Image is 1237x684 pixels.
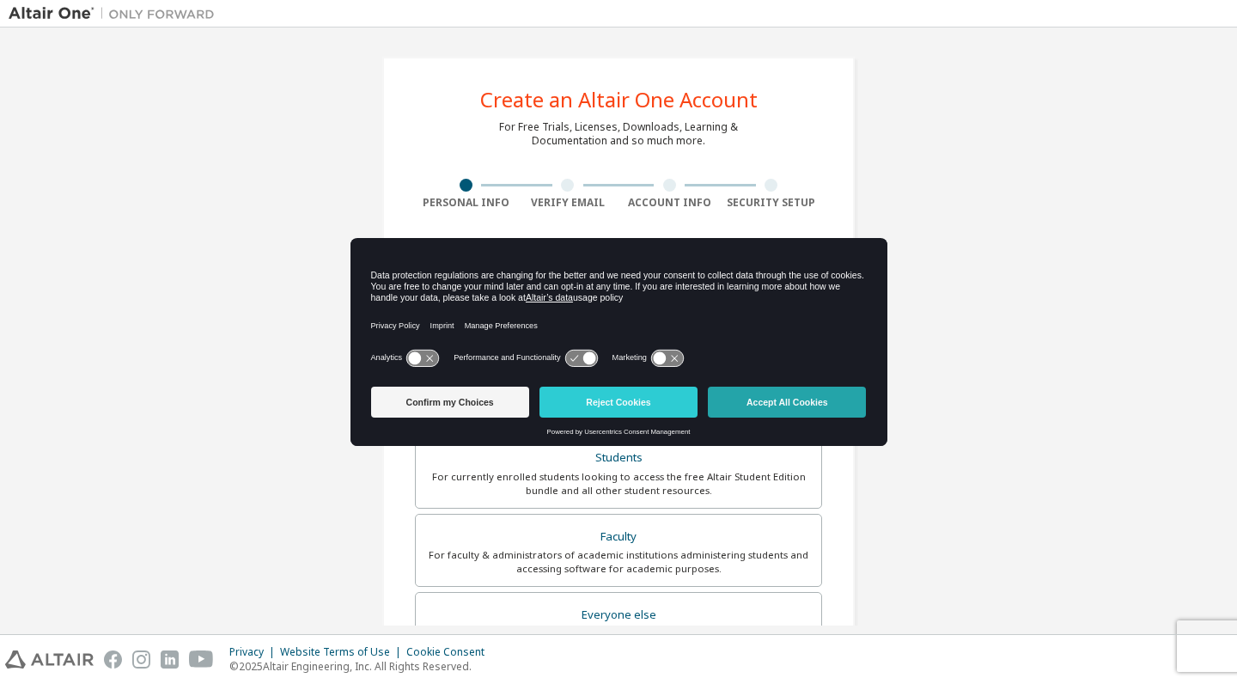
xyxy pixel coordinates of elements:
[189,650,214,669] img: youtube.svg
[132,650,150,669] img: instagram.svg
[721,196,823,210] div: Security Setup
[426,525,811,549] div: Faculty
[480,89,758,110] div: Create an Altair One Account
[229,645,280,659] div: Privacy
[280,645,406,659] div: Website Terms of Use
[415,196,517,210] div: Personal Info
[229,659,495,674] p: © 2025 Altair Engineering, Inc. All Rights Reserved.
[9,5,223,22] img: Altair One
[426,446,811,470] div: Students
[5,650,94,669] img: altair_logo.svg
[618,196,721,210] div: Account Info
[426,470,811,498] div: For currently enrolled students looking to access the free Altair Student Edition bundle and all ...
[426,548,811,576] div: For faculty & administrators of academic institutions administering students and accessing softwa...
[499,120,738,148] div: For Free Trials, Licenses, Downloads, Learning & Documentation and so much more.
[104,650,122,669] img: facebook.svg
[426,603,811,627] div: Everyone else
[161,650,179,669] img: linkedin.svg
[517,196,619,210] div: Verify Email
[406,645,495,659] div: Cookie Consent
